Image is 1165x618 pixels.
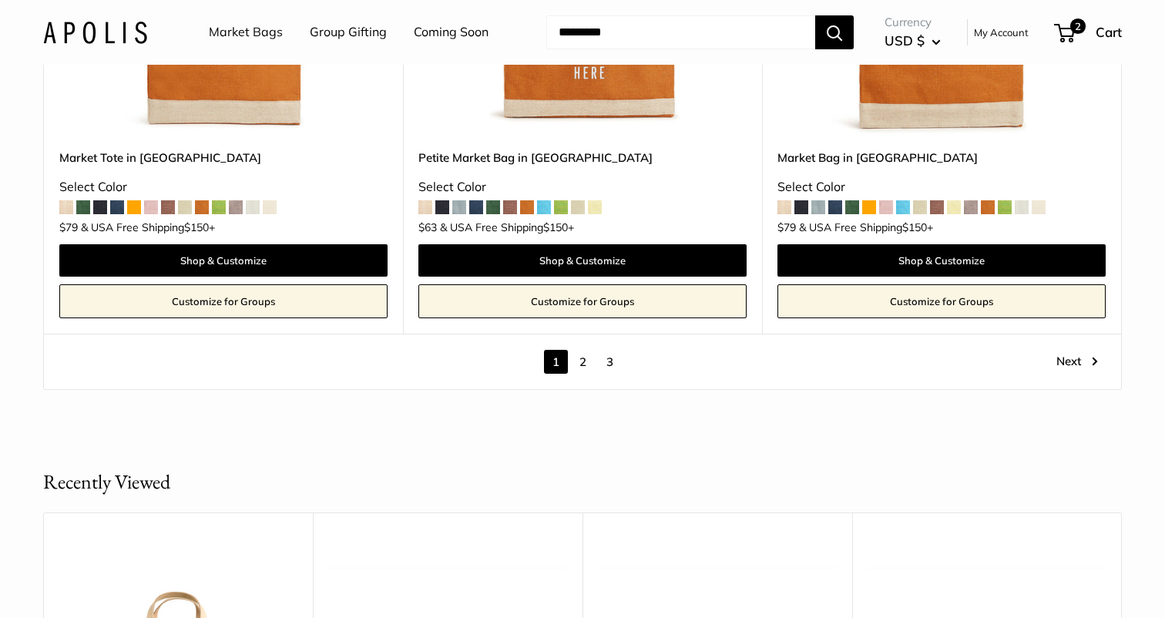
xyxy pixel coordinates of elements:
[59,220,78,234] span: $79
[777,220,796,234] span: $79
[974,23,1029,42] a: My Account
[902,220,927,234] span: $150
[546,15,815,49] input: Search...
[59,176,388,199] div: Select Color
[59,149,388,166] a: Market Tote in [GEOGRAPHIC_DATA]
[81,222,215,233] span: & USA Free Shipping +
[885,29,941,53] button: USD $
[544,350,568,374] span: 1
[43,467,170,497] h2: Recently Viewed
[440,222,574,233] span: & USA Free Shipping +
[310,21,387,44] a: Group Gifting
[885,32,925,49] span: USD $
[1070,18,1086,34] span: 2
[1056,20,1122,45] a: 2 Cart
[543,220,568,234] span: $150
[1056,350,1098,374] a: Next
[777,149,1106,166] a: Market Bag in [GEOGRAPHIC_DATA]
[1096,24,1122,40] span: Cart
[777,284,1106,318] a: Customize for Groups
[571,350,595,374] a: 2
[418,244,747,277] a: Shop & Customize
[418,176,747,199] div: Select Color
[799,222,933,233] span: & USA Free Shipping +
[598,350,622,374] a: 3
[777,176,1106,199] div: Select Color
[418,284,747,318] a: Customize for Groups
[815,15,854,49] button: Search
[43,21,147,43] img: Apolis
[885,12,941,33] span: Currency
[184,220,209,234] span: $150
[59,284,388,318] a: Customize for Groups
[209,21,283,44] a: Market Bags
[418,220,437,234] span: $63
[777,244,1106,277] a: Shop & Customize
[59,244,388,277] a: Shop & Customize
[414,21,488,44] a: Coming Soon
[418,149,747,166] a: Petite Market Bag in [GEOGRAPHIC_DATA]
